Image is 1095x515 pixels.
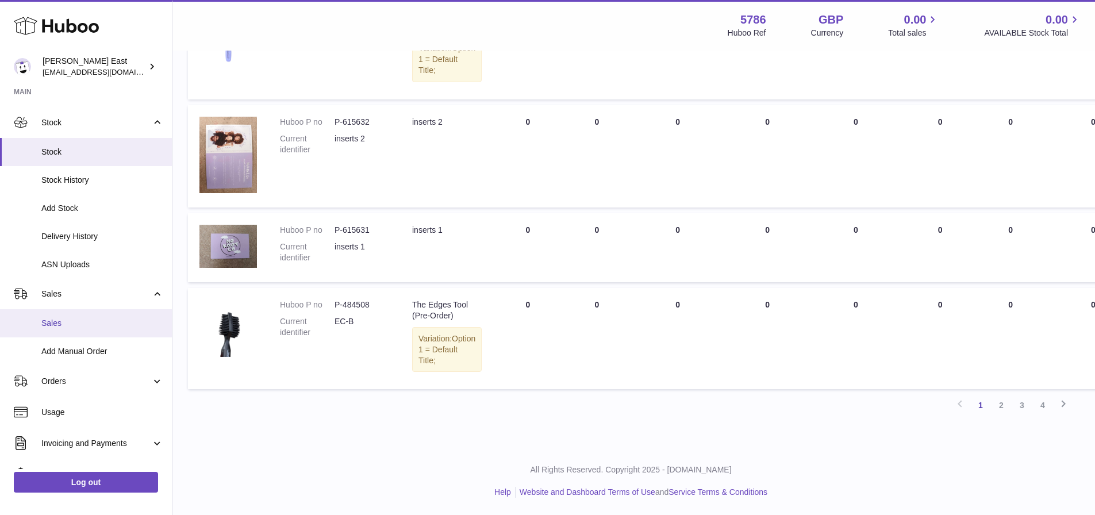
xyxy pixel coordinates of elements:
img: product image [199,299,257,357]
td: 0 [724,213,810,282]
td: 0 [493,213,562,282]
span: Stock [41,147,163,157]
div: inserts 1 [412,225,482,236]
dt: Huboo P no [280,299,335,310]
div: The Edges Tool (Pre-Order) [412,299,482,321]
span: Orders [41,376,151,387]
td: 0 [979,288,1042,389]
span: 0 [854,225,858,235]
span: 0 [854,117,858,126]
div: Huboo Ref [728,28,766,39]
span: Sales [41,289,151,299]
a: 2 [991,395,1012,416]
span: Cases [41,469,163,480]
td: 0 [724,288,810,389]
td: 0 [724,105,810,207]
dt: Huboo P no [280,117,335,128]
dd: EC-B [335,316,389,338]
div: [PERSON_NAME] East [43,56,146,78]
img: product image [199,117,257,193]
span: Total sales [888,28,939,39]
dd: inserts 2 [335,133,389,155]
a: 0.00 Total sales [888,12,939,39]
a: Help [494,487,511,497]
img: internalAdmin-5786@internal.huboo.com [14,58,31,75]
td: 0 [979,105,1042,207]
img: product image [199,225,257,268]
span: Invoicing and Payments [41,438,151,449]
a: 1 [970,395,991,416]
dt: Current identifier [280,133,335,155]
li: and [516,487,767,498]
strong: GBP [819,12,843,28]
span: 0.00 [904,12,927,28]
span: 0 [854,300,858,309]
span: 0.00 [1046,12,1068,28]
a: Log out [14,472,158,493]
td: 0 [562,213,631,282]
dd: P-484508 [335,299,389,310]
div: Variation: [412,327,482,372]
td: 0 [979,213,1042,282]
td: 0 [631,105,724,207]
p: All Rights Reserved. Copyright 2025 - [DOMAIN_NAME] [179,464,1083,475]
div: Variation: [412,37,482,82]
span: Sales [41,318,163,329]
dd: P-615632 [335,117,389,128]
div: Currency [811,28,844,39]
span: Add Manual Order [41,346,163,357]
strong: 5786 [740,12,766,28]
span: [EMAIL_ADDRESS][DOMAIN_NAME] [43,67,169,76]
div: inserts 2 [412,117,482,128]
a: Service Terms & Conditions [668,487,767,497]
dt: Current identifier [280,241,335,263]
td: 0 [631,213,724,282]
td: 0 [901,213,979,282]
span: Usage [41,407,163,418]
span: Add Stock [41,203,163,214]
a: 4 [1032,395,1053,416]
span: AVAILABLE Stock Total [984,28,1081,39]
a: 3 [1012,395,1032,416]
dd: inserts 1 [335,241,389,263]
td: 0 [493,288,562,389]
span: Option 1 = Default Title; [418,44,475,75]
span: ASN Uploads [41,259,163,270]
span: Delivery History [41,231,163,242]
td: 0 [631,288,724,389]
dd: P-615631 [335,225,389,236]
td: 0 [562,105,631,207]
td: 0 [901,288,979,389]
span: Stock History [41,175,163,186]
td: 0 [562,288,631,389]
span: Option 1 = Default Title; [418,334,475,365]
a: Website and Dashboard Terms of Use [520,487,655,497]
dt: Current identifier [280,316,335,338]
a: 0.00 AVAILABLE Stock Total [984,12,1081,39]
dt: Huboo P no [280,225,335,236]
td: 0 [493,105,562,207]
span: Stock [41,117,151,128]
td: 0 [901,105,979,207]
